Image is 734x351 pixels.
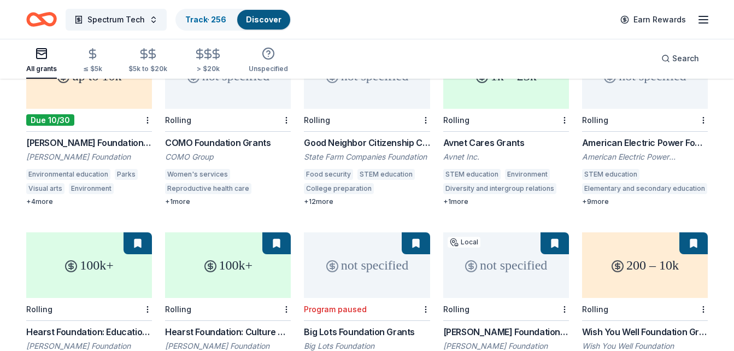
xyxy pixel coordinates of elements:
div: + 12 more [304,197,430,206]
div: College preparation [304,183,374,194]
div: Good Neighbor Citizenship Company Grants [304,136,430,149]
a: not specifiedRollingAmerican Electric Power Foundation GrantsAmerican Electric Power FoundationST... [582,43,708,206]
div: Environment [505,169,550,180]
button: Unspecified [249,43,288,79]
div: Hearst Foundation: Culture Grant [165,325,291,338]
div: ≤ $5k [83,65,102,73]
span: Spectrum Tech [87,13,145,26]
a: up to 10kDue 10/30[PERSON_NAME] Foundation Grant[PERSON_NAME] FoundationEnvironmental educationPa... [26,43,152,206]
div: [PERSON_NAME] Foundation Grant [443,325,569,338]
button: Track· 256Discover [175,9,291,31]
div: Food security [304,169,353,180]
div: American Electric Power Foundation [582,151,708,162]
div: Rolling [304,115,330,125]
div: Avnet Cares Grants [443,136,569,149]
div: Unspecified [249,65,288,73]
div: Women's services [165,169,230,180]
div: not specified [443,232,569,298]
div: Hearst Foundation: Education Grant [26,325,152,338]
div: Rolling [165,305,191,314]
div: 100k+ [165,232,291,298]
div: + 1 more [443,197,569,206]
div: All grants [26,65,57,73]
div: 200 – 10k [582,232,708,298]
span: Search [672,52,699,65]
div: American Electric Power Foundation Grants [582,136,708,149]
a: not specifiedRollingCOMO Foundation GrantsCOMO GroupWomen's servicesReproductive health care+1more [165,43,291,206]
div: Program paused [304,305,367,314]
div: STEM education [357,169,415,180]
a: Earn Rewards [614,10,692,30]
div: not specified [304,232,430,298]
button: Spectrum Tech [66,9,167,31]
button: > $20k [193,43,222,79]
div: Rolling [582,115,608,125]
button: All grants [26,43,57,79]
div: Wish You Well Foundation Grant [582,325,708,338]
div: Visual arts [26,183,64,194]
div: Local [448,237,480,248]
button: ≤ $5k [83,43,102,79]
div: > $20k [193,65,222,73]
div: Elementary and secondary education [582,183,707,194]
div: Big Lots Foundation Grants [304,325,430,338]
a: Home [26,7,57,32]
div: Avnet Inc. [443,151,569,162]
a: Track· 256 [185,15,226,24]
div: COMO Group [165,151,291,162]
a: Discover [246,15,281,24]
div: Environmental education [26,169,110,180]
button: $5k to $20k [128,43,167,79]
div: Environment [69,183,114,194]
div: [PERSON_NAME] Foundation [26,151,152,162]
div: Parks [115,169,138,180]
div: Due 10/30 [26,114,74,126]
button: Search [653,48,708,69]
a: not specifiedRollingGood Neighbor Citizenship Company GrantsState Farm Companies FoundationFood s... [304,43,430,206]
div: [PERSON_NAME] Foundation Grant [26,136,152,149]
div: $5k to $20k [128,65,167,73]
div: Rolling [26,305,52,314]
div: Reproductive health care [165,183,251,194]
a: 1k – 25kRollingAvnet Cares GrantsAvnet Inc.STEM educationEnvironmentDiversity and intergroup rela... [443,43,569,206]
div: + 4 more [26,197,152,206]
div: 100k+ [26,232,152,298]
div: Diversity and intergroup relations [443,183,556,194]
div: Rolling [443,115,469,125]
div: COMO Foundation Grants [165,136,291,149]
div: Rolling [582,305,608,314]
div: + 1 more [165,197,291,206]
div: Rolling [443,305,469,314]
div: + 9 more [582,197,708,206]
div: State Farm Companies Foundation [304,151,430,162]
div: STEM education [582,169,639,180]
div: STEM education [443,169,501,180]
div: Rolling [165,115,191,125]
